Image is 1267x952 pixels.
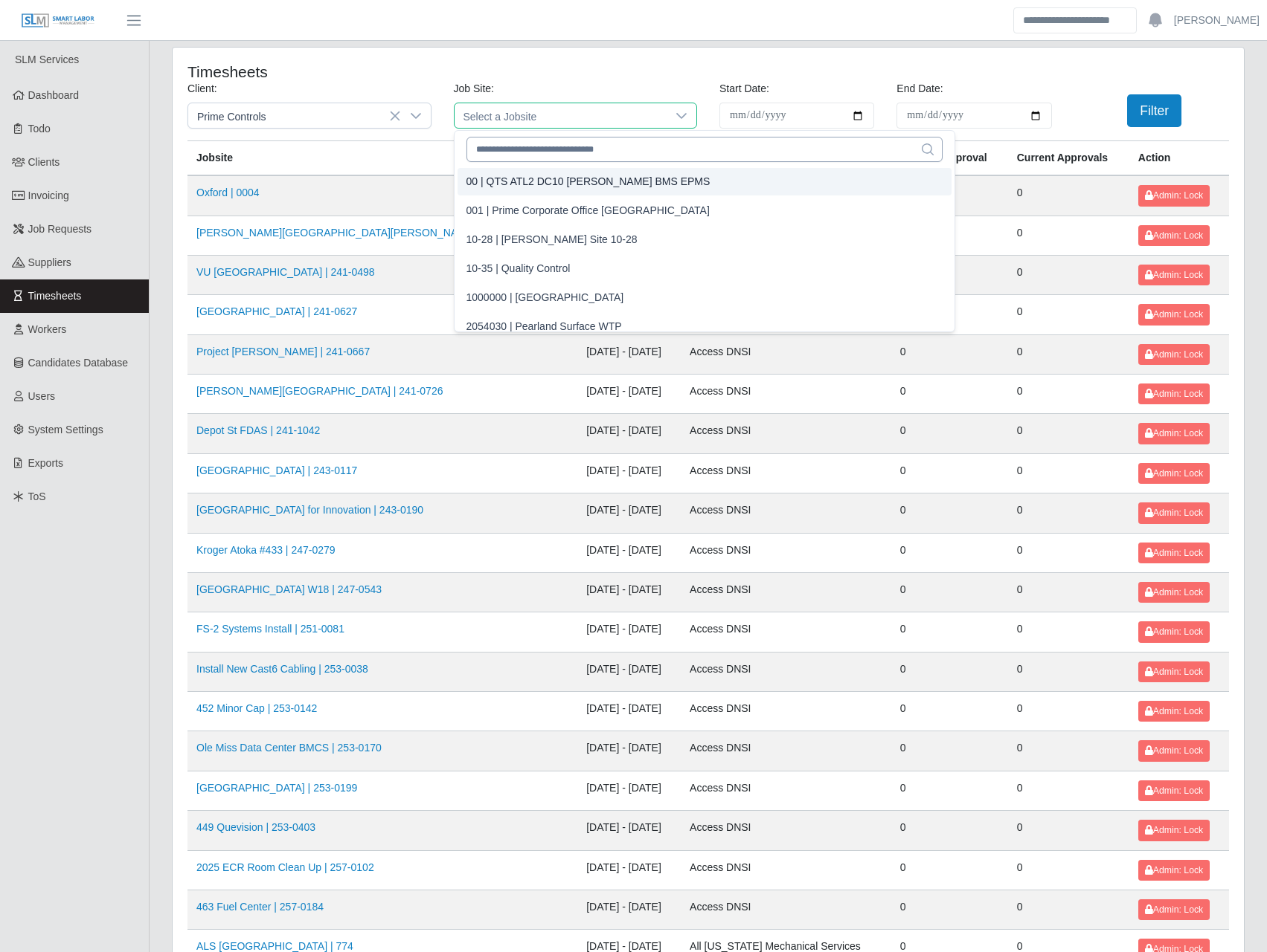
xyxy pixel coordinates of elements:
td: 0 [891,414,1008,453]
button: Admin: Lock [1138,265,1210,285]
td: 0 [891,453,1008,493]
button: Admin: Lock [1138,543,1210,563]
a: 463 Fuel Center | 257-0184 [196,901,324,913]
span: Admin: Lock [1145,508,1203,518]
span: Admin: Lock [1145,468,1203,479]
td: [DATE] - [DATE] [577,533,681,572]
span: Clients [28,156,60,168]
td: [DATE] - [DATE] [577,771,681,810]
td: 0 [891,612,1008,652]
button: Admin: Lock [1138,780,1210,801]
td: 0 [891,533,1008,572]
button: Admin: Lock [1138,820,1210,841]
td: 0 [891,572,1008,612]
button: Admin: Lock [1138,899,1210,920]
a: Depot St FDAS | 241-1042 [196,424,320,436]
span: Admin: Lock [1145,428,1203,438]
span: Admin: Lock [1145,309,1203,320]
li: Pearland Surface WTP [458,313,952,340]
span: Candidates Database [28,357,129,369]
td: [DATE] - [DATE] [577,414,681,453]
a: [PERSON_NAME] [1174,13,1260,28]
a: [GEOGRAPHIC_DATA] W18 | 247-0543 [196,583,382,595]
a: VU [GEOGRAPHIC_DATA] | 241-0498 [196,266,375,278]
li: Houston [458,284,952,311]
td: [DATE] - [DATE] [577,375,681,414]
button: Admin: Lock [1138,344,1210,365]
button: Admin: Lock [1138,423,1210,444]
a: ALS [GEOGRAPHIC_DATA] | 774 [196,940,353,952]
li: QTS ATL2 DC10 OSGOOD BMS EPMS [458,168,952,195]
td: 0 [1008,216,1129,255]
td: 0 [1008,612,1129,652]
td: 0 [1008,533,1129,572]
button: Admin: Lock [1138,304,1210,325]
td: 0 [891,334,1008,374]
button: Filter [1127,94,1181,127]
a: [GEOGRAPHIC_DATA] for Innovation | 243-0190 [196,504,423,516]
button: Admin: Lock [1138,582,1210,603]
div: 10-35 | Quality Control [466,261,571,276]
td: 0 [1008,890,1129,929]
span: Admin: Lock [1145,626,1203,637]
td: Access DNSI [681,334,891,374]
span: Suppliers [28,256,71,268]
span: Admin: Lock [1145,349,1203,360]
td: Access DNSI [681,890,891,929]
span: Admin: Lock [1145,190,1203,201]
td: Access DNSI [681,771,891,810]
a: [GEOGRAPHIC_DATA] | 243-0117 [196,464,357,476]
span: SLM Services [15,54,79,65]
a: Install New Cast6 Cabling | 253-0038 [196,663,368,675]
td: 0 [1008,771,1129,810]
a: [GEOGRAPHIC_DATA] | 253-0199 [196,782,357,794]
td: Access DNSI [681,612,891,652]
button: Admin: Lock [1138,740,1210,761]
div: 2054030 | Pearland Surface WTP [466,319,622,334]
td: 0 [1008,414,1129,453]
td: 0 [1008,375,1129,414]
span: Exports [28,457,63,469]
button: Admin: Lock [1138,502,1210,523]
span: Timesheets [28,290,82,302]
td: Access DNSI [681,375,891,414]
td: [DATE] - [DATE] [577,731,681,771]
td: [DATE] - [DATE] [577,692,681,731]
button: Admin: Lock [1138,661,1210,682]
span: Users [28,390,56,402]
td: [DATE] - [DATE] [577,453,681,493]
span: Admin: Lock [1145,745,1203,756]
td: 0 [1008,811,1129,850]
label: Client: [187,81,217,97]
span: Select a Jobsite [455,103,667,128]
a: [PERSON_NAME][GEOGRAPHIC_DATA][PERSON_NAME] | 241-0438 [196,227,529,239]
span: Admin: Lock [1145,230,1203,241]
li: Prime Corporate Office Dallas [458,197,952,224]
td: [DATE] - [DATE] [577,572,681,612]
li: Ray Alford Site 10-28 [458,226,952,253]
span: Admin: Lock [1145,865,1203,875]
span: Workers [28,323,67,335]
th: Current Approvals [1008,141,1129,176]
a: [PERSON_NAME][GEOGRAPHIC_DATA] | 241-0726 [196,385,443,397]
h4: Timesheets [187,62,609,81]
a: 449 Quevision | 253-0403 [196,821,315,833]
span: ToS [28,490,46,502]
td: 0 [1008,175,1129,216]
span: Admin: Lock [1145,825,1203,835]
td: 0 [1008,572,1129,612]
td: [DATE] - [DATE] [577,850,681,890]
input: Search [1013,7,1137,33]
td: 0 [1008,850,1129,890]
span: Todo [28,123,51,135]
td: 0 [891,493,1008,533]
div: 1000000 | [GEOGRAPHIC_DATA] [466,290,624,305]
td: Access DNSI [681,453,891,493]
div: 00 | QTS ATL2 DC10 [PERSON_NAME] BMS EPMS [466,174,711,190]
button: Admin: Lock [1138,225,1210,246]
th: Jobsite [187,141,577,176]
label: Job Site: [454,81,494,97]
button: Admin: Lock [1138,860,1210,881]
button: Admin: Lock [1138,701,1210,722]
td: [DATE] - [DATE] [577,612,681,652]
